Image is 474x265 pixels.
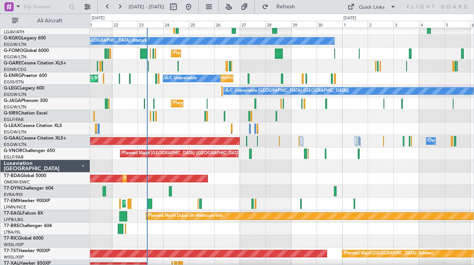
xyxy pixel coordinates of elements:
[112,21,138,28] div: 22
[4,117,23,122] a: EGLF/FAB
[20,18,80,24] span: All Aircraft
[419,21,445,28] div: 4
[23,1,67,13] input: Trip Number
[368,21,393,28] div: 2
[214,21,240,28] div: 26
[4,42,27,47] a: EGGW/LTN
[270,4,302,9] span: Refresh
[4,54,27,60] a: EGGW/LTN
[4,192,23,198] a: EVRA/RIX
[444,21,470,28] div: 5
[86,21,112,28] div: 21
[8,15,82,27] button: All Aircraft
[54,35,148,47] div: A/C Unavailable [GEOGRAPHIC_DATA] (Ataturk)
[4,186,53,191] a: T7-DYNChallenger 604
[4,249,19,253] span: T7-TST
[259,1,304,13] button: Refresh
[122,148,242,159] div: Planned Maint [GEOGRAPHIC_DATA] ([GEOGRAPHIC_DATA])
[342,21,368,28] div: 1
[4,111,18,116] span: G-SIRS
[4,149,55,153] a: G-VNORChallenger 650
[4,204,26,210] a: LFMN/NCE
[4,174,46,178] a: T7-BDAGlobal 5000
[163,21,189,28] div: 24
[4,136,66,141] a: G-GAALCessna Citation XLS+
[265,21,291,28] div: 28
[4,86,44,91] a: G-LEGCLegacy 600
[4,199,19,203] span: T7-EMI
[4,92,27,97] a: EGGW/LTN
[393,21,419,28] div: 3
[4,49,23,53] span: G-FOMO
[4,79,24,85] a: EGSS/STN
[173,48,293,59] div: Planned Maint [GEOGRAPHIC_DATA] ([GEOGRAPHIC_DATA])
[4,236,18,241] span: T7-RIC
[4,67,27,72] a: EGNR/CEG
[4,179,30,185] a: OMDW/DWC
[4,99,21,103] span: G-JAGA
[137,21,163,28] div: 23
[4,124,20,128] span: G-LEAX
[4,99,48,103] a: G-JAGAPhenom 300
[4,29,24,35] a: LGAV/ATH
[4,249,50,253] a: T7-TSTHawker 900XP
[4,229,21,235] a: LTBA/ISL
[4,111,47,116] a: G-SIRSCitation Excel
[226,85,349,97] div: A/C Unavailable [GEOGRAPHIC_DATA] ([GEOGRAPHIC_DATA])
[148,210,223,222] div: Planned Maint Dubai (Al Maktoum Intl)
[4,36,22,41] span: G-KGKG
[4,36,46,41] a: G-KGKGLegacy 600
[4,199,50,203] a: T7-EMIHawker 900XP
[343,15,356,22] div: [DATE]
[4,136,21,141] span: G-GAAL
[4,224,19,228] span: T7-BRE
[4,242,24,248] a: WSSL/XSP
[4,74,47,78] a: G-ENRGPraetor 600
[4,217,23,223] a: LFPB/LBG
[4,124,62,128] a: G-LEAXCessna Citation XLS
[344,1,400,13] button: Quick Links
[4,211,43,216] a: T7-EAGLFalcon 8X
[4,149,22,153] span: G-VNOR
[4,236,44,241] a: T7-RICGlobal 6000
[4,174,20,178] span: T7-BDA
[4,49,49,53] a: G-FOMOGlobal 6000
[344,248,433,259] div: Planned Maint [GEOGRAPHIC_DATA] (Seletar)
[4,74,22,78] span: G-ENRG
[240,21,266,28] div: 27
[4,254,24,260] a: WSSL/XSP
[4,86,20,91] span: G-LEGC
[4,186,21,191] span: T7-DYN
[4,211,22,216] span: T7-EAGL
[4,129,27,135] a: EGGW/LTN
[291,21,317,28] div: 29
[359,4,385,11] div: Quick Links
[125,198,197,209] div: Planned Maint [GEOGRAPHIC_DATA]
[165,73,196,84] div: A/C Unavailable
[4,61,66,66] a: G-GARECessna Citation XLS+
[92,15,104,22] div: [DATE]
[4,104,27,110] a: EGGW/LTN
[428,135,441,147] div: Owner
[4,61,21,66] span: G-GARE
[173,98,293,109] div: Planned Maint [GEOGRAPHIC_DATA] ([GEOGRAPHIC_DATA])
[4,224,52,228] a: T7-BREChallenger 604
[189,21,215,28] div: 25
[125,173,199,184] div: Planned Maint Dubai (Al Maktoum Intl)
[4,154,23,160] a: EGLF/FAB
[129,3,164,10] span: [DATE] - [DATE]
[4,142,27,147] a: EGGW/LTN
[317,21,342,28] div: 30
